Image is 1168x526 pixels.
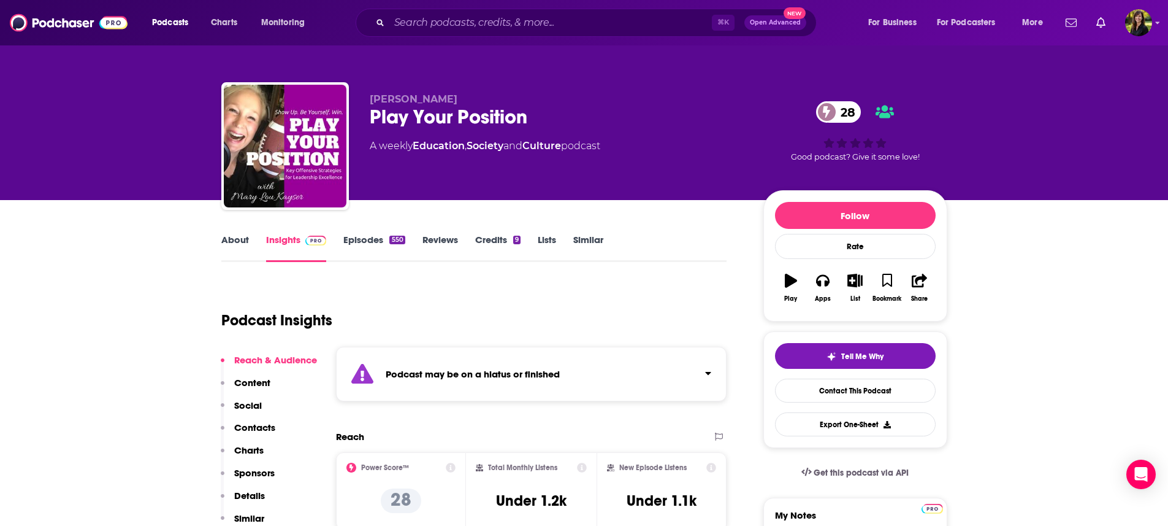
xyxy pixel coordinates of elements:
span: Good podcast? Give it some love! [791,152,920,161]
span: Get this podcast via API [814,468,909,478]
a: Pro website [922,502,943,514]
div: Share [911,295,928,303]
div: Bookmark [872,295,901,303]
p: Similar [234,512,264,524]
button: Contacts [221,422,275,444]
a: Lists [538,234,556,262]
div: Search podcasts, credits, & more... [367,9,828,37]
p: Content [234,377,270,389]
div: Rate [775,234,936,259]
span: 28 [828,101,861,123]
h1: Podcast Insights [221,311,332,330]
strong: Podcast may be on a hiatus or finished [386,368,560,380]
button: Reach & Audience [221,354,317,377]
span: Logged in as HowellMedia [1125,9,1152,36]
div: A weekly podcast [370,139,600,153]
img: User Profile [1125,9,1152,36]
button: Follow [775,202,936,229]
img: Podchaser Pro [922,504,943,514]
div: Apps [815,295,831,303]
p: Reach & Audience [234,354,317,366]
img: Podchaser Pro [305,236,327,246]
img: Play Your Position [224,85,346,207]
h2: Total Monthly Listens [488,463,557,472]
h2: Power Score™ [361,463,409,472]
a: Society [467,140,503,152]
button: List [839,266,871,310]
button: tell me why sparkleTell Me Why [775,343,936,369]
a: Show notifications dropdown [1091,12,1110,33]
button: Content [221,377,270,400]
h2: New Episode Listens [619,463,687,472]
button: Apps [807,266,839,310]
span: and [503,140,522,152]
div: 28Good podcast? Give it some love! [763,93,947,169]
p: 28 [381,489,421,513]
a: Charts [203,13,245,33]
img: tell me why sparkle [826,352,836,362]
h2: Reach [336,431,364,443]
a: Show notifications dropdown [1061,12,1082,33]
button: Bookmark [871,266,903,310]
span: , [465,140,467,152]
a: Contact This Podcast [775,379,936,403]
span: Podcasts [152,14,188,31]
button: open menu [253,13,321,33]
a: Reviews [422,234,458,262]
img: Podchaser - Follow, Share and Rate Podcasts [10,11,128,34]
button: open menu [860,13,932,33]
p: Charts [234,444,264,456]
button: Show profile menu [1125,9,1152,36]
div: Play [784,295,797,303]
h3: Under 1.1k [627,492,697,510]
button: Open AdvancedNew [744,15,806,30]
button: Charts [221,444,264,467]
span: Monitoring [261,14,305,31]
span: New [784,7,806,19]
span: For Business [868,14,917,31]
span: [PERSON_NAME] [370,93,457,105]
p: Contacts [234,422,275,433]
div: 550 [389,236,405,244]
div: Open Intercom Messenger [1126,460,1156,489]
p: Details [234,490,265,501]
input: Search podcasts, credits, & more... [389,13,712,33]
a: Similar [573,234,603,262]
span: ⌘ K [712,15,735,31]
a: About [221,234,249,262]
div: List [850,295,860,303]
a: Education [413,140,465,152]
a: Culture [522,140,561,152]
span: More [1022,14,1043,31]
span: Charts [211,14,237,31]
section: Click to expand status details [336,347,727,401]
a: 28 [816,101,861,123]
button: Share [903,266,935,310]
p: Social [234,400,262,411]
button: Social [221,400,262,422]
button: open menu [143,13,204,33]
span: Open Advanced [750,20,801,26]
button: Play [775,266,807,310]
button: open menu [929,13,1013,33]
button: open menu [1013,13,1058,33]
button: Details [221,490,265,512]
a: Get this podcast via API [792,458,919,488]
span: For Podcasters [937,14,996,31]
button: Export One-Sheet [775,412,936,436]
span: Tell Me Why [841,352,884,362]
a: Episodes550 [343,234,405,262]
a: InsightsPodchaser Pro [266,234,327,262]
p: Sponsors [234,467,275,479]
a: Credits9 [475,234,521,262]
div: 9 [513,236,521,244]
h3: Under 1.2k [496,492,567,510]
button: Sponsors [221,467,275,490]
